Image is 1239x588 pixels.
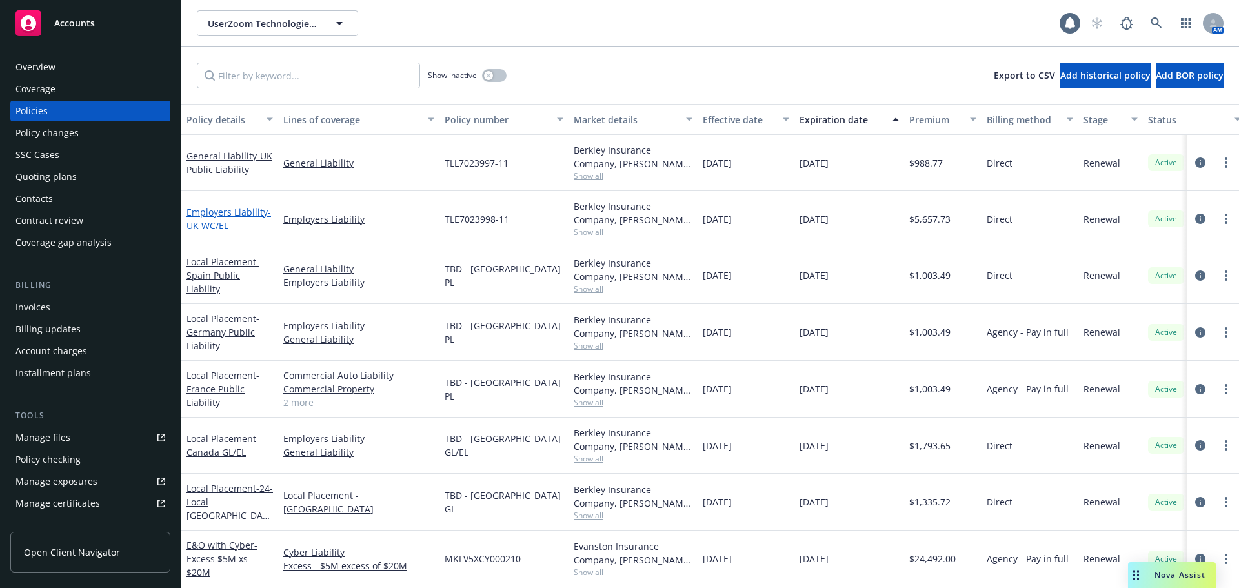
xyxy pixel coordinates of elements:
[15,341,87,361] div: Account charges
[186,256,259,295] a: Local Placement
[703,439,732,452] span: [DATE]
[445,489,563,516] span: TBD - [GEOGRAPHIC_DATA] GL
[283,332,434,346] a: General Liability
[994,63,1055,88] button: Export to CSV
[428,70,477,81] span: Show inactive
[1218,211,1234,227] a: more
[15,188,53,209] div: Contacts
[994,69,1055,81] span: Export to CSV
[1148,113,1227,127] div: Status
[574,426,692,453] div: Berkley Insurance Company, [PERSON_NAME] Corporation, Berkley Technology Underwriters (Internatio...
[439,104,569,135] button: Policy number
[574,540,692,567] div: Evanston Insurance Company, [PERSON_NAME] Insurance
[24,545,120,559] span: Open Client Navigator
[703,382,732,396] span: [DATE]
[703,552,732,565] span: [DATE]
[800,495,829,509] span: [DATE]
[283,489,434,516] a: Local Placement - [GEOGRAPHIC_DATA]
[574,483,692,510] div: Berkley Insurance Company, [PERSON_NAME] Corporation, Berkley Technology Underwriters (Internatio...
[703,156,732,170] span: [DATE]
[574,256,692,283] div: Berkley Insurance Company, [PERSON_NAME] Corporation, Berkley Technology Underwriters (Internatio...
[909,325,951,339] span: $1,003.49
[283,156,434,170] a: General Liability
[283,262,434,276] a: General Liability
[800,113,885,127] div: Expiration date
[1153,327,1179,338] span: Active
[186,539,257,578] a: E&O with Cyber
[283,445,434,459] a: General Liability
[10,427,170,448] a: Manage files
[1153,157,1179,168] span: Active
[1153,383,1179,395] span: Active
[698,104,794,135] button: Effective date
[10,471,170,492] span: Manage exposures
[574,199,692,227] div: Berkley Insurance Company, [PERSON_NAME] Corporation, Berkley Technology Underwriters (Internatio...
[186,312,259,352] a: Local Placement
[574,283,692,294] span: Show all
[1218,381,1234,397] a: more
[1154,569,1205,580] span: Nova Assist
[909,113,962,127] div: Premium
[1083,495,1120,509] span: Renewal
[186,256,259,295] span: - Spain Public Liability
[283,396,434,409] a: 2 more
[1153,496,1179,508] span: Active
[10,5,170,41] a: Accounts
[283,382,434,396] a: Commercial Property
[1193,211,1208,227] a: circleInformation
[800,552,829,565] span: [DATE]
[703,269,732,282] span: [DATE]
[1193,325,1208,340] a: circleInformation
[1083,113,1123,127] div: Stage
[283,545,434,559] a: Cyber Liability
[1083,439,1120,452] span: Renewal
[909,212,951,226] span: $5,657.73
[186,482,273,535] a: Local Placement
[1060,63,1151,88] button: Add historical policy
[283,559,434,573] a: Excess - $5M excess of $20M
[1153,213,1179,225] span: Active
[10,363,170,383] a: Installment plans
[1083,552,1120,565] span: Renewal
[10,188,170,209] a: Contacts
[15,515,81,536] div: Manage claims
[186,150,272,176] a: General Liability
[10,297,170,318] a: Invoices
[1153,553,1179,565] span: Active
[1156,69,1224,81] span: Add BOR policy
[1173,10,1199,36] a: Switch app
[1060,69,1151,81] span: Add historical policy
[445,212,509,226] span: TLE7023998-11
[800,439,829,452] span: [DATE]
[987,495,1012,509] span: Direct
[10,79,170,99] a: Coverage
[445,552,521,565] span: MKLV5XCY000210
[15,210,83,231] div: Contract review
[15,471,97,492] div: Manage exposures
[1218,494,1234,510] a: more
[1193,494,1208,510] a: circleInformation
[574,340,692,351] span: Show all
[278,104,439,135] button: Lines of coverage
[703,212,732,226] span: [DATE]
[208,17,319,30] span: UserZoom Technologies, Inc.
[800,269,829,282] span: [DATE]
[186,369,259,409] a: Local Placement
[1078,104,1143,135] button: Stage
[10,123,170,143] a: Policy changes
[1193,268,1208,283] a: circleInformation
[10,232,170,253] a: Coverage gap analysis
[283,319,434,332] a: Employers Liability
[574,567,692,578] span: Show all
[1083,269,1120,282] span: Renewal
[15,449,81,470] div: Policy checking
[445,113,549,127] div: Policy number
[15,232,112,253] div: Coverage gap analysis
[574,313,692,340] div: Berkley Insurance Company, [PERSON_NAME] Corporation, Berkley Technology Underwriters (Internatio...
[982,104,1078,135] button: Billing method
[987,439,1012,452] span: Direct
[15,427,70,448] div: Manage files
[15,101,48,121] div: Policies
[283,369,434,382] a: Commercial Auto Liability
[10,449,170,470] a: Policy checking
